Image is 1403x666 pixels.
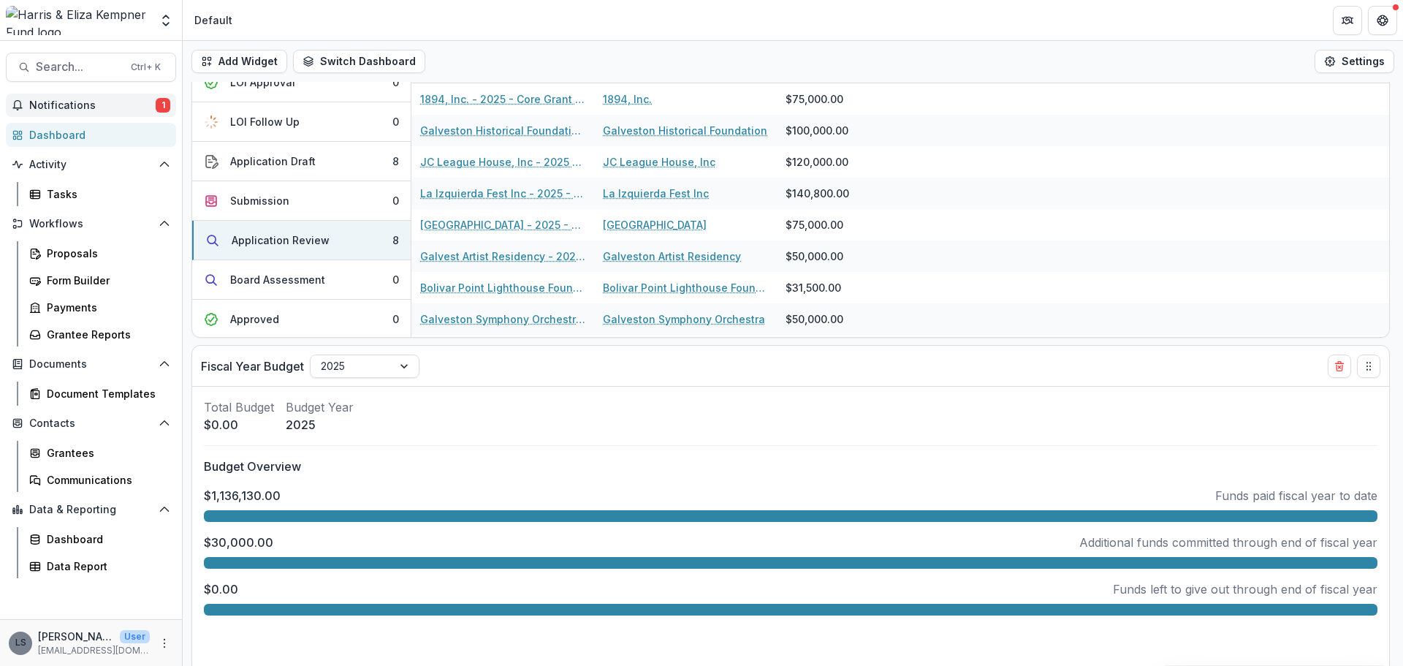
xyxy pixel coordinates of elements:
span: Data & Reporting [29,504,153,516]
p: Funds left to give out through end of fiscal year [1113,580,1377,598]
div: Grantees [47,445,164,461]
p: User [120,630,150,643]
div: Application Draft [230,154,316,169]
p: $0.00 [204,580,238,598]
button: Submission0 [192,181,411,221]
a: [GEOGRAPHIC_DATA] - 2025 - Core Grant Request [420,217,585,232]
button: Open Contacts [6,412,176,435]
a: Galveston Symphony Orchestra - 2025 - Core Grant Request [420,311,585,327]
button: Open Activity [6,153,176,176]
button: Application Draft8 [192,142,411,181]
p: Fiscal Year Budget [201,357,304,375]
div: 0 [392,193,399,208]
p: Budget Year [286,398,354,416]
button: LOI Approval0 [192,63,411,102]
a: JC League House, Inc - 2025 - Core Grant Request [420,154,585,170]
p: 2025 [286,416,354,434]
a: JC League House, Inc [603,154,715,170]
span: Contacts [29,417,153,430]
p: $0.00 [204,416,274,434]
span: Notifications [29,99,156,112]
div: $31,500.00 [786,280,841,295]
p: Total Budget [204,398,274,416]
div: 8 [392,154,399,169]
a: Galveston Historical Foundation - 2025 - Core Grant Request [420,123,585,138]
div: $120,000.00 [786,154,848,170]
button: Add Widget [191,50,287,73]
a: Galvest Artist Residency - 2025 - Core Grant Request [420,249,585,264]
a: La Izquierda Fest Inc - 2025 - Core Grant Request [420,186,585,201]
div: Lauren Scott [15,638,26,648]
a: Galveston Artist Residency [603,249,741,264]
div: 0 [392,75,399,90]
div: $75,000.00 [786,217,843,232]
span: Workflows [29,218,153,230]
a: 1894, Inc. - 2025 - Core Grant Request [420,91,585,107]
div: Document Templates [47,386,164,401]
a: Galveston Historical Foundation [603,123,767,138]
button: Open entity switcher [156,6,176,35]
p: Funds paid fiscal year to date [1215,487,1377,504]
p: $30,000.00 [204,534,273,551]
div: Tasks [47,186,164,202]
a: Communications [23,468,176,492]
div: Form Builder [47,273,164,288]
div: Communications [47,472,164,488]
div: 0 [392,272,399,287]
button: Drag [1357,355,1380,378]
div: Application Review [232,232,330,248]
div: Dashboard [29,127,164,143]
div: $75,000.00 [786,91,843,107]
button: Open Documents [6,352,176,376]
div: LOI Follow Up [230,114,300,129]
div: Dashboard [47,531,164,547]
div: Grantee Reports [47,327,164,342]
div: Approved [230,311,279,327]
p: Budget Overview [204,458,1377,475]
div: $100,000.00 [786,123,848,138]
button: Notifications1 [6,94,176,117]
div: 0 [392,114,399,129]
button: Application Review8 [192,221,411,260]
a: Grantee Reports [23,322,176,347]
div: Board Assessment [230,272,325,287]
a: Form Builder [23,268,176,292]
div: $50,000.00 [786,249,843,264]
a: Payments [23,295,176,319]
button: Search... [6,53,176,82]
button: Board Assessment0 [192,260,411,300]
span: Activity [29,159,153,171]
div: 8 [392,232,399,248]
a: Proposals [23,241,176,265]
button: Approved0 [192,300,411,339]
div: LOI Approval [230,75,295,90]
a: Galveston Symphony Orchestra [603,311,765,327]
span: Documents [29,358,153,371]
a: Dashboard [6,123,176,147]
button: LOI Follow Up0 [192,102,411,142]
a: Grantees [23,441,176,465]
a: Bolivar Point Lighthouse Foundation [603,280,768,295]
a: Tasks [23,182,176,206]
a: Document Templates [23,382,176,406]
button: Get Help [1368,6,1397,35]
div: 0 [392,311,399,327]
button: Switch Dashboard [293,50,425,73]
p: $1,136,130.00 [204,487,281,504]
a: Dashboard [23,527,176,551]
a: La Izquierda Fest Inc [603,186,709,201]
div: Default [194,12,232,28]
div: $50,000.00 [786,311,843,327]
button: Open Workflows [6,212,176,235]
a: [GEOGRAPHIC_DATA] [603,217,707,232]
img: Harris & Eliza Kempner Fund logo [6,6,150,35]
span: 1 [156,98,170,113]
div: Ctrl + K [128,59,164,75]
div: Payments [47,300,164,315]
span: Search... [36,60,122,74]
button: Delete card [1328,355,1351,378]
p: [PERSON_NAME] [38,629,114,644]
button: Partners [1333,6,1362,35]
div: Submission [230,193,289,208]
a: 1894, Inc. [603,91,652,107]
